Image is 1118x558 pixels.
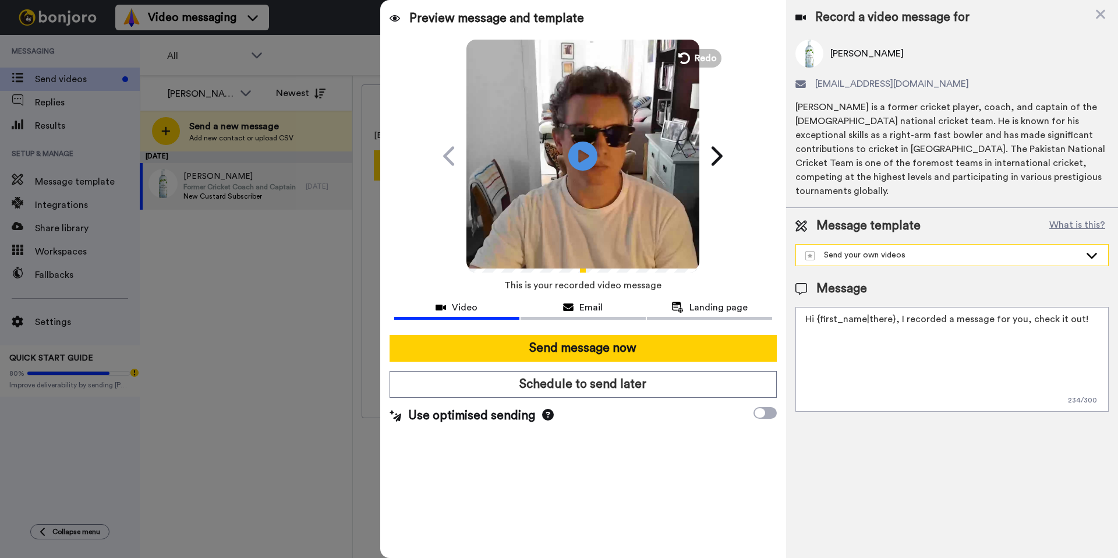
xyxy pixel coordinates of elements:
[408,407,535,425] span: Use optimised sending
[815,77,969,91] span: [EMAIL_ADDRESS][DOMAIN_NAME]
[816,217,921,235] span: Message template
[805,251,815,260] img: demo-template.svg
[390,335,777,362] button: Send message now
[452,301,477,315] span: Video
[816,280,867,298] span: Message
[795,100,1109,198] div: [PERSON_NAME] is a former cricket player, coach, and captain of the [DEMOGRAPHIC_DATA] national c...
[579,301,603,315] span: Email
[1046,217,1109,235] button: What is this?
[504,273,661,298] span: This is your recorded video message
[805,249,1080,261] div: Send your own videos
[795,307,1109,412] textarea: Hi {first_name|there}, I recorded a message for you, check it out!
[390,371,777,398] button: Schedule to send later
[689,301,748,315] span: Landing page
